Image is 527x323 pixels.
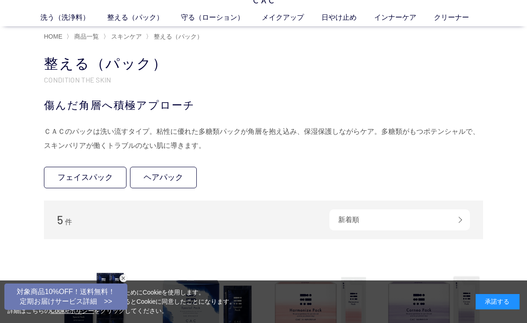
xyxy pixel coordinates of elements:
a: 日やけ止め [321,12,374,23]
a: インナーケア [374,12,434,23]
a: 守る（ローション） [181,12,262,23]
a: 洗う（洗浄料） [40,12,107,23]
li: 〉 [146,32,205,41]
li: 〉 [66,32,101,41]
span: 商品一覧 [74,33,99,40]
a: HOME [44,33,62,40]
span: スキンケア [111,33,142,40]
a: スキンケア [109,33,142,40]
div: 承諾する [476,294,520,309]
a: メイクアップ [262,12,321,23]
a: 商品一覧 [72,33,99,40]
p: CONDITION THE SKIN [44,75,483,84]
a: 整える（パック） [107,12,181,23]
a: ヘアパック [130,167,197,188]
a: 整える（パック） [152,33,203,40]
li: 〉 [103,32,144,41]
a: クリーナー [434,12,487,23]
a: フェイスパック [44,167,126,188]
div: 新着順 [329,209,470,230]
div: 傷んだ角層へ積極アプローチ [44,97,483,113]
div: ＣＡＣのパックは洗い流すタイプ。粘性に優れた多糖類パックが角層を抱え込み、保湿保護しながらケア。多糖類がもつポテンシャルで、スキンバリアが働くトラブルのない肌に導きます。 [44,125,483,153]
span: 件 [65,218,72,226]
span: 整える（パック） [154,33,203,40]
span: 5 [57,213,63,226]
h1: 整える（パック） [44,54,483,73]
